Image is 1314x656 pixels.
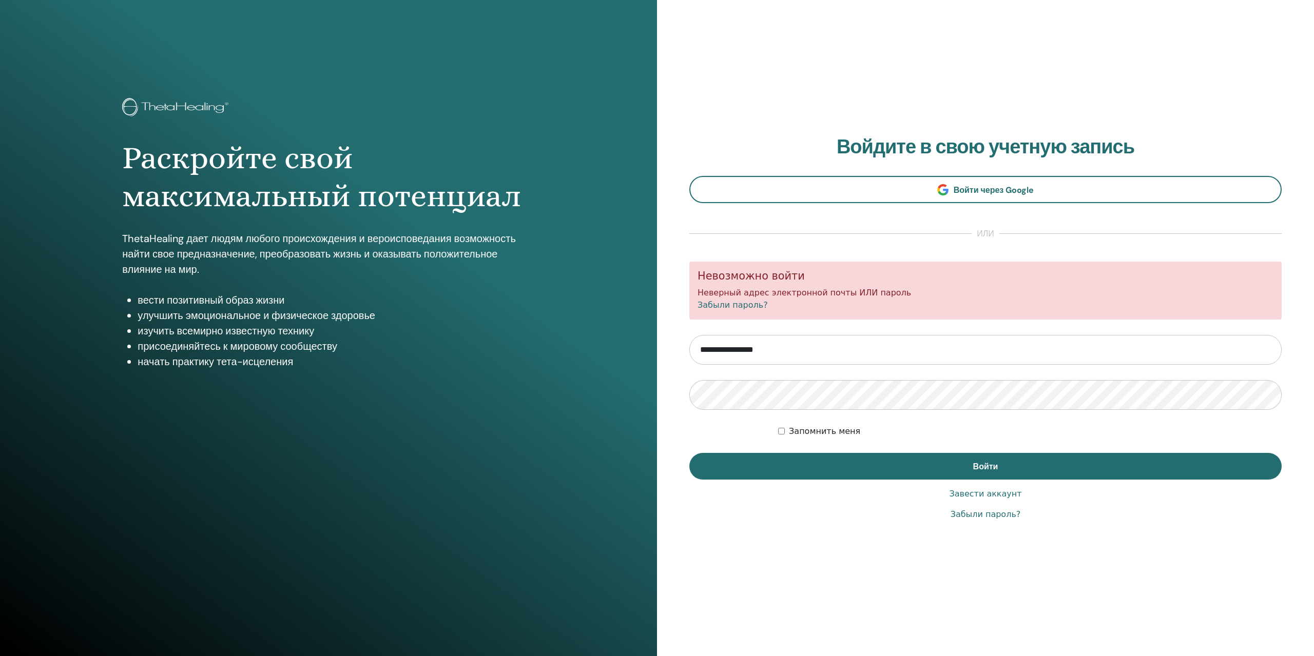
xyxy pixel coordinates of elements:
[689,176,1282,203] a: Войти через Google
[778,425,1282,438] div: Оставьте меня аутентифицированным на неопределенный срок или пока я не выйду из системы вручную
[138,340,337,353] font: присоединяйтесь к мировому сообществу
[949,488,1021,500] a: Завести аккаунт
[698,270,805,282] font: Невозможно войти
[837,134,1134,160] font: Войдите в свою учетную запись
[689,453,1282,480] button: Войти
[949,489,1021,499] font: Завести аккаунт
[954,185,1034,195] font: Войти через Google
[789,426,860,436] font: Запомнить меня
[698,300,768,310] a: Забыли пароль?
[951,509,1021,519] font: Забыли пароль?
[977,228,994,239] font: или
[698,288,911,297] font: Неверный адрес электронной почты ИЛИ пароль
[138,355,293,368] font: начать практику тета-исцеления
[122,232,516,276] font: ThetaHealing дает людям любого происхождения и вероисповедания возможность найти свое предназначе...
[138,309,375,322] font: улучшить эмоциональное и физическое здоровье
[951,508,1021,521] a: Забыли пароль?
[122,140,521,214] font: Раскройте свой максимальный потенциал
[138,324,314,337] font: изучить всемирно известную технику
[973,461,998,472] font: Войти
[138,293,284,307] font: вести позитивный образ жизни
